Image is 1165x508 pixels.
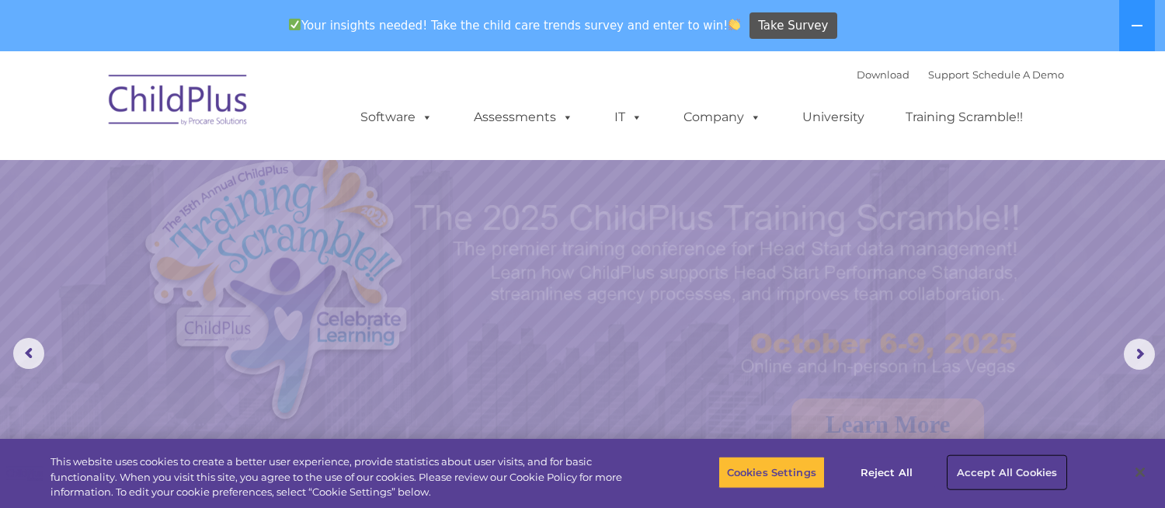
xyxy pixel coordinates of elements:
[838,456,935,489] button: Reject All
[758,12,828,40] span: Take Survey
[749,12,837,40] a: Take Survey
[791,398,984,451] a: Learn More
[890,102,1038,133] a: Training Scramble!!
[857,68,909,81] a: Download
[458,102,589,133] a: Assessments
[668,102,777,133] a: Company
[216,166,282,178] span: Phone number
[216,103,263,114] span: Last name
[857,68,1064,81] font: |
[729,19,740,30] img: 👏
[101,64,256,141] img: ChildPlus by Procare Solutions
[345,102,448,133] a: Software
[50,454,641,500] div: This website uses cookies to create a better user experience, provide statistics about user visit...
[972,68,1064,81] a: Schedule A Demo
[787,102,880,133] a: University
[289,19,301,30] img: ✅
[282,10,747,40] span: Your insights needed! Take the child care trends survey and enter to win!
[718,456,825,489] button: Cookies Settings
[948,456,1066,489] button: Accept All Cookies
[1123,455,1157,489] button: Close
[928,68,969,81] a: Support
[599,102,658,133] a: IT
